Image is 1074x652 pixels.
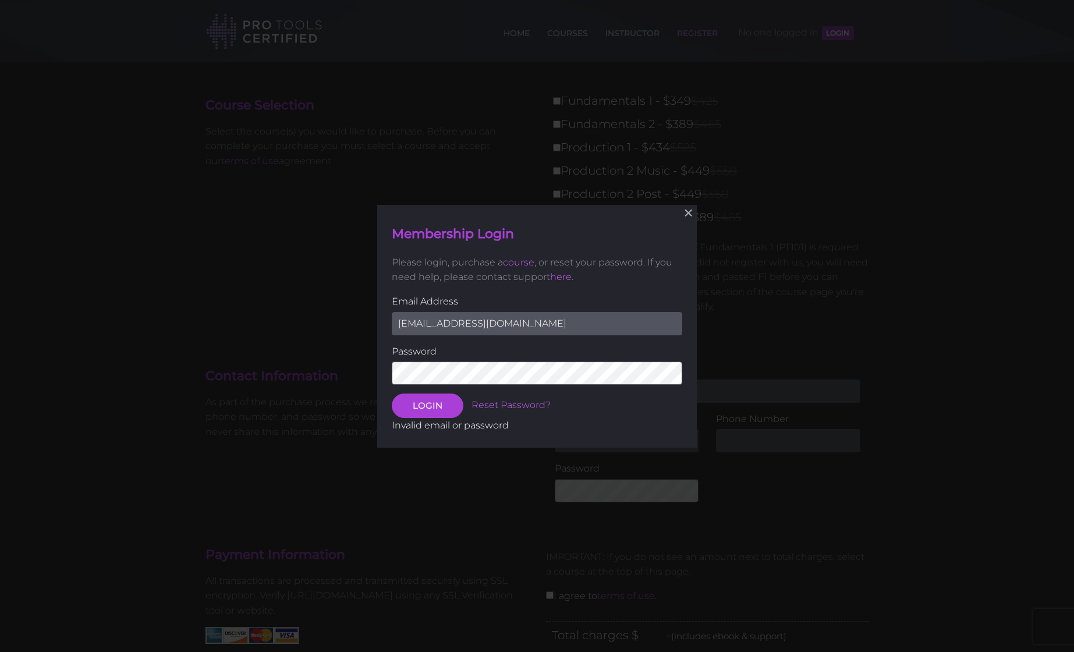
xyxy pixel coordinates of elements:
label: Password [392,343,682,359]
h4: Membership Login [392,225,682,243]
button: LOGIN [392,394,463,418]
label: Email Address [392,294,682,309]
p: Please login, purchase a , or reset your password. If you need help, please contact support . [392,254,682,284]
button: × [676,200,701,226]
a: course [503,256,534,267]
div: Invalid email or password [392,418,682,433]
a: Reset Password? [472,399,551,410]
a: here [550,271,572,282]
